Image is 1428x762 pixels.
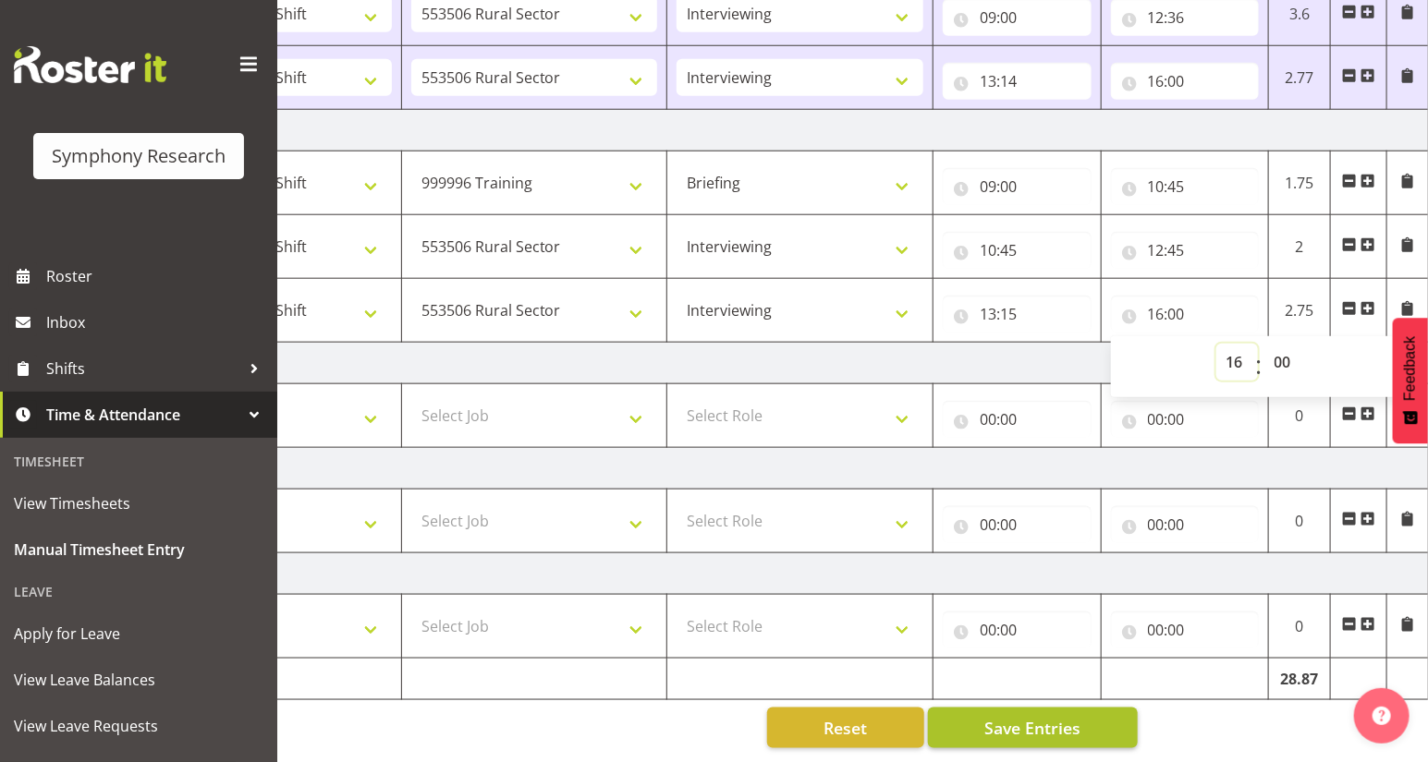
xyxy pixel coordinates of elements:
[1111,296,1260,333] input: Click to select...
[943,506,1092,543] input: Click to select...
[1373,707,1391,725] img: help-xxl-2.png
[1111,401,1260,438] input: Click to select...
[943,611,1092,648] input: Click to select...
[14,620,263,647] span: Apply for Leave
[1269,384,1331,448] td: 0
[5,573,273,611] div: Leave
[5,657,273,703] a: View Leave Balances
[1111,168,1260,205] input: Click to select...
[943,232,1092,269] input: Click to select...
[5,442,273,480] div: Timesheet
[1269,46,1331,110] td: 2.77
[1111,611,1260,648] input: Click to select...
[943,296,1092,333] input: Click to select...
[943,401,1092,438] input: Click to select...
[1255,344,1262,390] span: :
[1269,659,1331,700] td: 28.87
[5,611,273,657] a: Apply for Leave
[5,480,273,526] a: View Timesheets
[1269,595,1331,659] td: 0
[14,46,166,83] img: Rosterit website logo
[1111,63,1260,100] input: Click to select...
[1111,232,1260,269] input: Click to select...
[1111,506,1260,543] input: Click to select...
[1269,279,1331,343] td: 2.75
[46,308,268,336] span: Inbox
[984,716,1080,740] span: Save Entries
[824,716,867,740] span: Reset
[5,526,273,573] a: Manual Timesheet Entry
[1402,336,1419,401] span: Feedback
[46,262,268,290] span: Roster
[14,536,263,563] span: Manual Timesheet Entry
[46,355,240,382] span: Shifts
[14,490,263,517] span: View Timesheets
[14,666,263,694] span: View Leave Balances
[943,168,1092,205] input: Click to select...
[943,63,1092,100] input: Click to select...
[5,703,273,749] a: View Leave Requests
[46,401,240,429] span: Time & Attendance
[928,708,1138,748] button: Save Entries
[1269,215,1331,279] td: 2
[1269,151,1331,215] td: 1.75
[52,142,226,170] div: Symphony Research
[1269,490,1331,553] td: 0
[1393,318,1428,443] button: Feedback - Show survey
[767,708,924,748] button: Reset
[14,712,263,740] span: View Leave Requests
